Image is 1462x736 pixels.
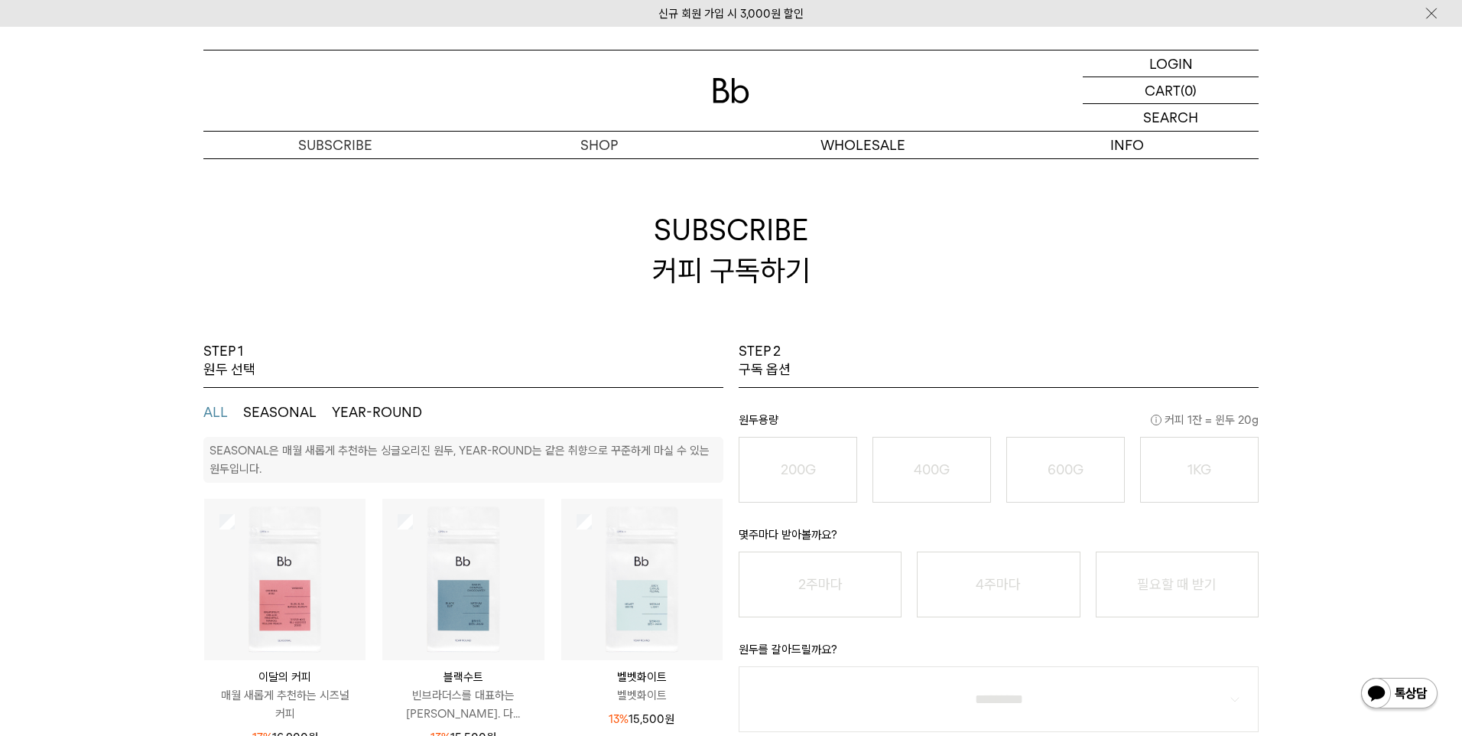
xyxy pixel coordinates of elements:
p: (0) [1181,77,1197,103]
img: 카카오톡 채널 1:1 채팅 버튼 [1360,676,1439,713]
button: 200G [739,437,857,503]
button: 1KG [1140,437,1259,503]
a: LOGIN [1083,50,1259,77]
span: 13% [609,712,629,726]
button: 400G [872,437,991,503]
o: 400G [914,461,950,477]
p: 몇주마다 받아볼까요? [739,526,1259,552]
button: YEAR-ROUND [332,403,422,422]
img: 상품이미지 [561,499,723,660]
o: 200G [781,461,816,477]
p: LOGIN [1149,50,1193,77]
p: STEP 2 구독 옵션 [739,342,791,379]
button: SEASONAL [243,403,317,422]
p: 벨벳화이트 [561,668,723,686]
a: SHOP [467,132,731,158]
button: 600G [1006,437,1125,503]
p: 매월 새롭게 추천하는 시즈널 커피 [204,686,365,723]
p: 원두를 갈아드릴까요? [739,640,1259,666]
p: WHOLESALE [731,132,995,158]
img: 로고 [713,78,749,103]
span: 원 [664,712,674,726]
p: 벨벳화이트 [561,686,723,705]
a: 신규 회원 가입 시 3,000원 할인 [658,7,804,21]
p: STEP 1 원두 선택 [203,342,255,379]
button: 필요할 때 받기 [1096,552,1259,617]
button: 2주마다 [739,552,902,617]
p: 15,500 [609,710,674,728]
p: 원두용량 [739,411,1259,437]
a: CART (0) [1083,77,1259,104]
button: 4주마다 [917,552,1080,617]
span: 커피 1잔 = 윈두 20g [1151,411,1259,429]
p: 블랙수트 [382,668,544,686]
p: 이달의 커피 [204,668,365,686]
img: 상품이미지 [204,499,365,660]
p: INFO [995,132,1259,158]
p: SEARCH [1143,104,1198,131]
p: CART [1145,77,1181,103]
o: 600G [1048,461,1084,477]
h2: SUBSCRIBE 커피 구독하기 [203,158,1259,342]
p: SEASONAL은 매월 새롭게 추천하는 싱글오리진 원두, YEAR-ROUND는 같은 취향으로 꾸준하게 마실 수 있는 원두입니다. [210,444,710,476]
a: SUBSCRIBE [203,132,467,158]
o: 1KG [1187,461,1211,477]
p: 빈브라더스를 대표하는 [PERSON_NAME]. 다... [382,686,544,723]
button: ALL [203,403,228,422]
img: 상품이미지 [382,499,544,660]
